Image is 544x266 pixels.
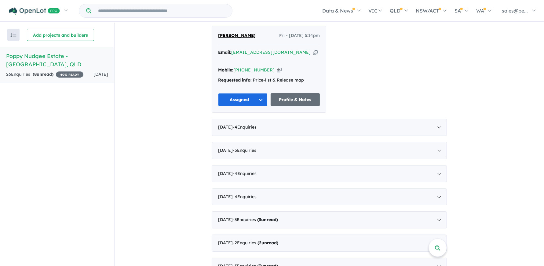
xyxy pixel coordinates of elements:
[212,235,447,252] div: [DATE]
[218,77,252,83] strong: Requested info:
[212,119,447,136] div: [DATE]
[93,71,108,77] span: [DATE]
[233,124,257,130] span: - 4 Enquir ies
[259,240,261,246] span: 2
[212,142,447,159] div: [DATE]
[212,165,447,182] div: [DATE]
[218,67,233,73] strong: Mobile:
[218,93,268,106] button: Assigned
[218,49,231,55] strong: Email:
[10,33,16,37] img: sort.svg
[233,148,256,153] span: - 5 Enquir ies
[233,240,278,246] span: - 2 Enquir ies
[27,29,94,41] button: Add projects and builders
[218,33,256,38] span: [PERSON_NAME]
[212,188,447,206] div: [DATE]
[93,4,231,17] input: Try estate name, suburb, builder or developer
[233,217,278,222] span: - 3 Enquir ies
[259,217,261,222] span: 3
[212,211,447,228] div: [DATE]
[6,71,83,78] div: 26 Enquir ies
[502,8,528,14] span: sales@pe...
[257,217,278,222] strong: ( unread)
[9,7,60,15] img: Openlot PRO Logo White
[313,49,318,56] button: Copy
[271,93,320,106] a: Profile & Notes
[6,52,108,68] h5: Poppy Nudgee Estate - [GEOGRAPHIC_DATA] , QLD
[233,67,275,73] a: [PHONE_NUMBER]
[233,171,257,176] span: - 4 Enquir ies
[218,32,256,39] a: [PERSON_NAME]
[277,67,282,73] button: Copy
[33,71,53,77] strong: ( unread)
[56,71,83,78] span: 40 % READY
[218,77,320,84] div: Price-list & Release map
[231,49,311,55] a: [EMAIL_ADDRESS][DOMAIN_NAME]
[233,194,257,199] span: - 4 Enquir ies
[257,240,278,246] strong: ( unread)
[279,32,320,39] span: Fri - [DATE] 5:14pm
[34,71,37,77] span: 8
